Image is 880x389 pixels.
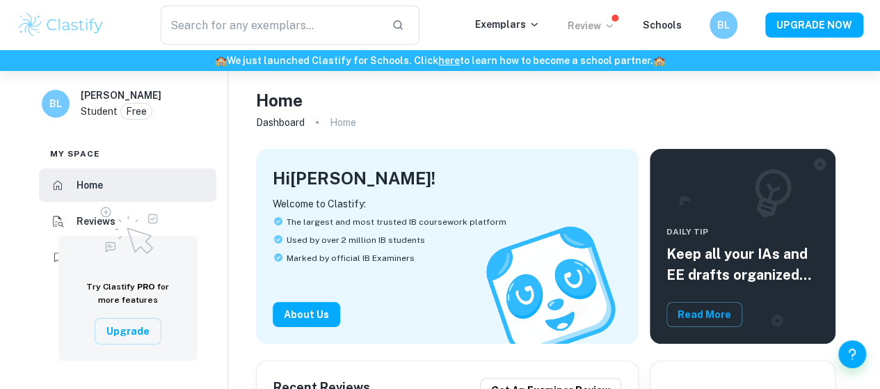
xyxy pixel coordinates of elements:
[93,198,163,258] img: Upgrade to Pro
[77,177,103,193] h6: Home
[75,280,181,307] h6: Try Clastify for more features
[50,148,100,160] span: My space
[39,168,216,202] a: Home
[77,214,115,229] h6: Reviews
[653,55,665,66] span: 🏫
[215,55,227,66] span: 🏫
[666,302,742,327] button: Read More
[765,13,863,38] button: UPGRADE NOW
[273,302,340,327] button: About Us
[95,318,161,344] button: Upgrade
[287,234,425,246] span: Used by over 2 million IB students
[48,96,64,111] h6: BL
[273,196,622,212] p: Welcome to Clastify:
[81,104,118,119] p: Student
[3,53,877,68] h6: We just launched Clastify for Schools. Click to learn how to become a school partner.
[666,225,819,238] span: Daily Tip
[330,115,356,130] p: Home
[568,18,615,33] p: Review
[256,113,305,132] a: Dashboard
[256,88,303,113] h4: Home
[17,11,105,39] img: Clastify logo
[710,11,737,39] button: BL
[666,244,819,285] h5: Keep all your IAs and EE drafts organized and dated
[126,104,147,119] p: Free
[438,55,460,66] a: here
[287,216,506,228] span: The largest and most trusted IB coursework platform
[838,340,866,368] button: Help and Feedback
[137,282,155,292] span: PRO
[39,205,216,238] a: Reviews
[161,6,381,45] input: Search for any exemplars...
[716,17,732,33] h6: BL
[643,19,682,31] a: Schools
[475,17,540,32] p: Exemplars
[287,252,415,264] span: Marked by official IB Examiners
[81,88,161,103] h6: [PERSON_NAME]
[273,166,435,191] h4: Hi [PERSON_NAME] !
